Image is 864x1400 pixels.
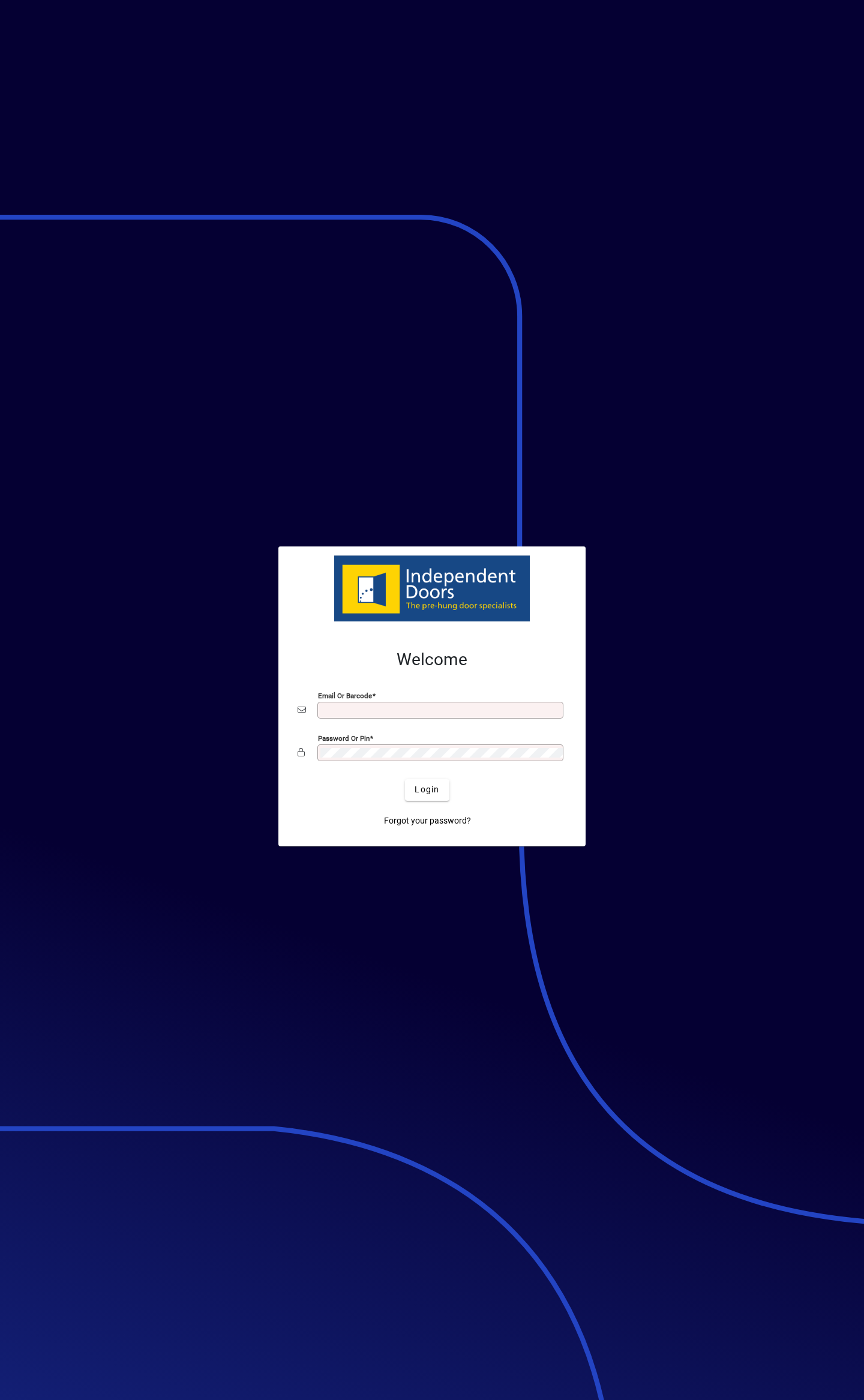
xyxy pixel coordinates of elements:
[405,779,449,801] button: Login
[379,810,476,832] a: Forgot your password?
[415,783,439,796] span: Login
[318,691,372,699] mat-label: Email or Barcode
[384,815,471,827] span: Forgot your password?
[298,650,566,670] h2: Welcome
[318,734,370,742] mat-label: Password or Pin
